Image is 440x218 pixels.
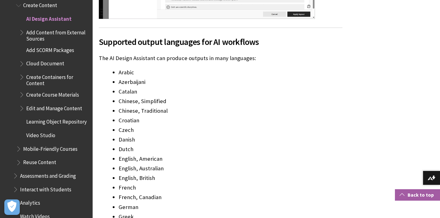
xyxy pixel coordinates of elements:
span: Add Content from External Sources [26,27,88,42]
li: Czech [119,126,342,134]
a: Back to top [395,189,440,201]
span: Edit and Manage Content [26,103,82,111]
span: AI Design Assistant [26,14,72,22]
span: Assessments and Grading [20,171,76,179]
span: Supported output languages for AI workflows [99,35,342,48]
span: Create Content [23,0,57,9]
li: Dutch [119,145,342,154]
span: Create Course Materials [26,89,79,98]
li: Arabic [119,68,342,77]
span: Interact with Students [20,184,71,193]
li: Danish [119,135,342,144]
span: Video Studio [26,130,55,138]
li: Chinese, Traditional [119,107,342,115]
li: German [119,203,342,211]
li: English, Australian [119,164,342,173]
p: The AI Design Assistant can produce outputs in many languages: [99,54,342,62]
li: Croatian [119,116,342,125]
span: Cloud Document [26,59,64,67]
li: Chinese, Simplified [119,97,342,106]
li: Catalan [119,87,342,96]
span: Learning Object Repository [26,117,87,125]
li: English, American [119,155,342,163]
span: Reuse Content [23,157,56,166]
li: French, Canadian [119,193,342,202]
span: Add SCORM Packages [26,45,74,53]
span: Analytics [20,198,40,206]
button: Open Preferences [4,199,20,215]
li: French [119,183,342,192]
li: English, British [119,174,342,182]
span: Create Containers for Content [26,72,88,86]
span: Mobile-Friendly Courses [23,144,78,152]
li: Azerbaijani [119,78,342,86]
